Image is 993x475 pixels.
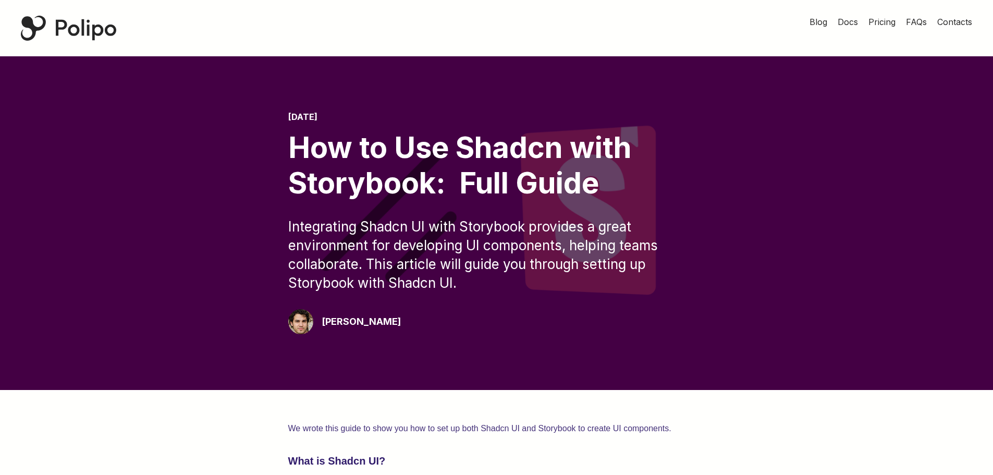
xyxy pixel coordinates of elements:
[288,112,317,122] time: [DATE]
[906,16,927,28] a: FAQs
[906,17,927,27] span: FAQs
[810,16,827,28] a: Blog
[937,16,972,28] a: Contacts
[288,309,313,334] img: Giorgio Pari Polipo
[288,421,705,436] p: We wrote this guide to show you how to set up both Shadcn UI and Storybook to create UI components.
[810,17,827,27] span: Blog
[868,16,896,28] a: Pricing
[322,314,401,329] div: [PERSON_NAME]
[868,17,896,27] span: Pricing
[288,217,705,293] div: Integrating Shadcn UI with Storybook provides a great environment for developing UI components, h...
[937,17,972,27] span: Contacts
[838,16,858,28] a: Docs
[288,453,705,469] h3: What is Shadcn UI?
[838,17,858,27] span: Docs
[288,130,705,200] div: How to Use Shadcn with Storybook: Full Guide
